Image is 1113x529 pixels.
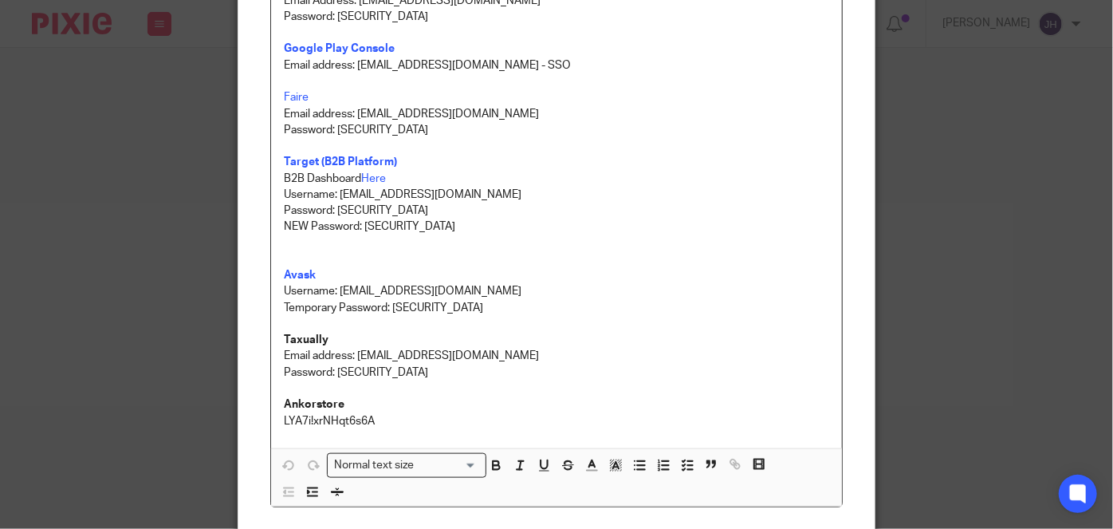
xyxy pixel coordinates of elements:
[419,457,477,474] input: Search for option
[284,270,316,281] a: Avask
[361,173,386,184] a: Here
[284,156,397,168] a: Target (B2B Platform)
[284,399,344,410] strong: Ankorstore
[284,106,829,139] p: Email address: [EMAIL_ADDRESS][DOMAIN_NAME] Password: [SECURITY_DATA]
[284,348,829,364] p: Email address: [EMAIL_ADDRESS][DOMAIN_NAME]
[284,43,395,54] a: Google Play Console
[284,57,829,73] p: Email address: [EMAIL_ADDRESS][DOMAIN_NAME] - SSO
[284,187,829,203] p: Username: [EMAIL_ADDRESS][DOMAIN_NAME]
[327,453,486,478] div: Search for option
[284,283,829,299] p: Username: [EMAIL_ADDRESS][DOMAIN_NAME]
[284,9,829,25] p: Password: [SECURITY_DATA]
[284,334,328,345] strong: Taxually
[284,413,829,429] p: LYA7i!xrNHqt6s6A
[284,365,829,381] p: Password: [SECURITY_DATA]
[284,203,829,283] p: Password: [SECURITY_DATA] NEW Password: [SECURITY_DATA]
[284,300,829,316] p: Temporary Password: [SECURITY_DATA]
[331,457,418,474] span: Normal text size
[284,92,309,103] a: Faire
[284,171,829,187] p: B2B Dashboard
